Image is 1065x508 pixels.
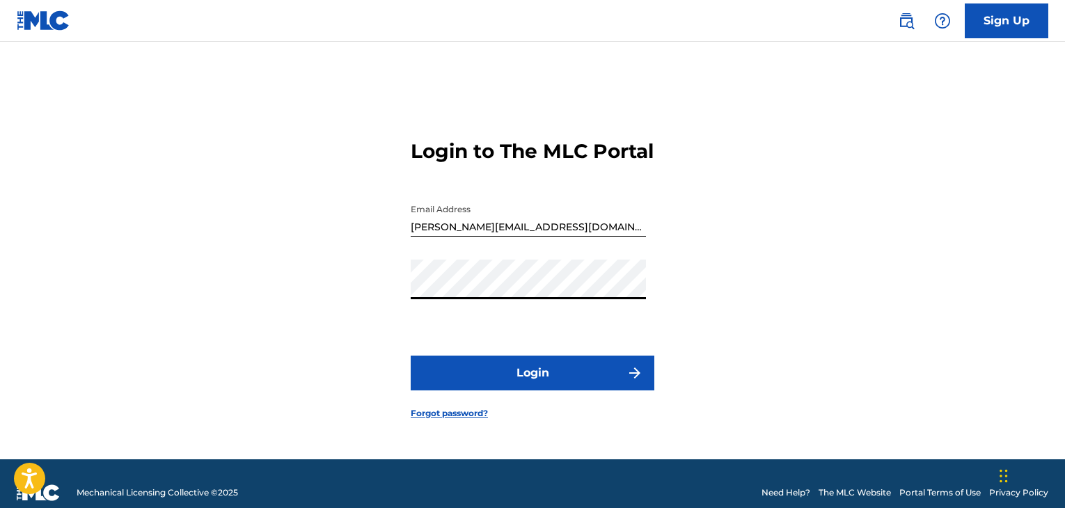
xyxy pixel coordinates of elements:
img: f7272a7cc735f4ea7f67.svg [626,365,643,381]
a: Portal Terms of Use [899,486,981,499]
img: search [898,13,915,29]
h3: Login to The MLC Portal [411,139,654,164]
img: MLC Logo [17,10,70,31]
div: Help [929,7,956,35]
button: Login [411,356,654,390]
iframe: Chat Widget [995,441,1065,508]
a: Public Search [892,7,920,35]
div: Widget de chat [995,441,1065,508]
span: Mechanical Licensing Collective © 2025 [77,486,238,499]
img: help [934,13,951,29]
a: Need Help? [762,486,810,499]
div: Arrastrar [1000,455,1008,497]
a: Forgot password? [411,407,488,420]
a: The MLC Website [819,486,891,499]
a: Privacy Policy [989,486,1048,499]
img: logo [17,484,60,501]
a: Sign Up [965,3,1048,38]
